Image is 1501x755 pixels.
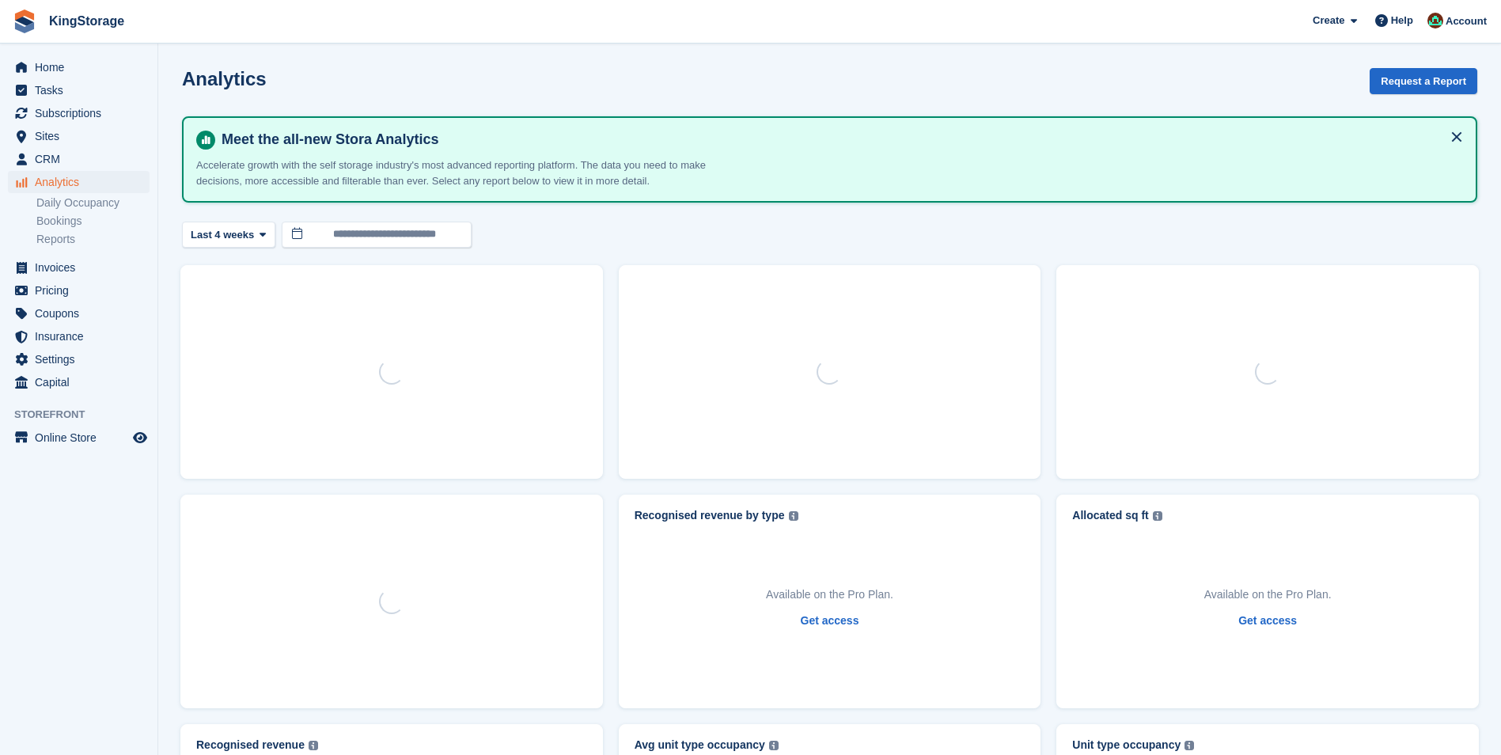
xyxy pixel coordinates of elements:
[8,148,150,170] a: menu
[1238,613,1297,629] a: Get access
[35,279,130,302] span: Pricing
[766,586,893,603] p: Available on the Pro Plan.
[8,102,150,124] a: menu
[1391,13,1413,28] span: Help
[131,428,150,447] a: Preview store
[309,741,318,750] img: icon-info-grey-7440780725fd019a000dd9b08b2336e03edf1995a4989e88bcd33f0948082b44.svg
[1072,738,1181,752] div: Unit type occupancy
[8,79,150,101] a: menu
[196,738,305,752] div: Recognised revenue
[36,232,150,247] a: Reports
[1072,509,1148,522] div: Allocated sq ft
[8,125,150,147] a: menu
[196,157,750,188] p: Accelerate growth with the self storage industry's most advanced reporting platform. The data you...
[36,214,150,229] a: Bookings
[36,195,150,211] a: Daily Occupancy
[43,8,131,34] a: KingStorage
[8,325,150,347] a: menu
[8,256,150,279] a: menu
[35,348,130,370] span: Settings
[35,325,130,347] span: Insurance
[35,102,130,124] span: Subscriptions
[635,738,765,752] div: Avg unit type occupancy
[35,148,130,170] span: CRM
[35,427,130,449] span: Online Store
[8,348,150,370] a: menu
[215,131,1463,149] h4: Meet the all-new Stora Analytics
[13,9,36,33] img: stora-icon-8386f47178a22dfd0bd8f6a31ec36ba5ce8667c1dd55bd0f319d3a0aa187defe.svg
[1446,13,1487,29] span: Account
[35,56,130,78] span: Home
[1427,13,1443,28] img: John King
[769,741,779,750] img: icon-info-grey-7440780725fd019a000dd9b08b2336e03edf1995a4989e88bcd33f0948082b44.svg
[635,509,785,522] div: Recognised revenue by type
[8,371,150,393] a: menu
[35,302,130,324] span: Coupons
[35,79,130,101] span: Tasks
[182,68,267,89] h2: Analytics
[8,427,150,449] a: menu
[35,371,130,393] span: Capital
[1204,586,1332,603] p: Available on the Pro Plan.
[8,171,150,193] a: menu
[35,125,130,147] span: Sites
[35,256,130,279] span: Invoices
[14,407,157,423] span: Storefront
[1153,511,1162,521] img: icon-info-grey-7440780725fd019a000dd9b08b2336e03edf1995a4989e88bcd33f0948082b44.svg
[8,56,150,78] a: menu
[8,302,150,324] a: menu
[789,511,798,521] img: icon-info-grey-7440780725fd019a000dd9b08b2336e03edf1995a4989e88bcd33f0948082b44.svg
[35,171,130,193] span: Analytics
[1370,68,1477,94] button: Request a Report
[8,279,150,302] a: menu
[801,613,859,629] a: Get access
[1313,13,1344,28] span: Create
[182,222,275,248] button: Last 4 weeks
[191,227,254,243] span: Last 4 weeks
[1185,741,1194,750] img: icon-info-grey-7440780725fd019a000dd9b08b2336e03edf1995a4989e88bcd33f0948082b44.svg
